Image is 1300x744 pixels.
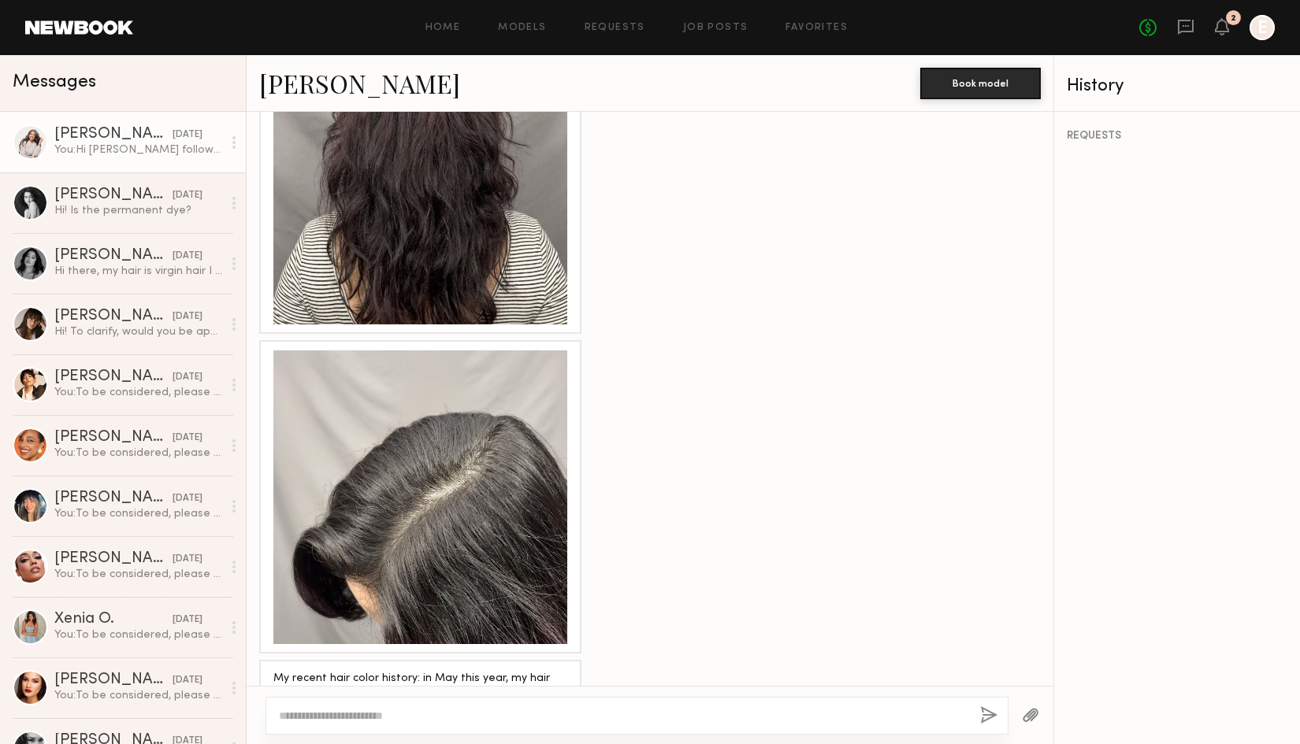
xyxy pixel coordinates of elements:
[54,446,222,461] div: You: To be considered, please send: 1. Hair Color History (last 5 years): * When was the last tim...
[54,506,222,521] div: You: To be considered, please send: 1. Hair Color History (last 5 years): * When was the last tim...
[498,23,546,33] a: Models
[173,370,202,385] div: [DATE]
[54,688,222,703] div: You: To be considered, please send: 1. Hair Color History (last 5 years): * When was the last tim...
[1067,131,1287,142] div: REQUESTS
[173,249,202,264] div: [DATE]
[54,369,173,385] div: [PERSON_NAME]
[173,552,202,567] div: [DATE]
[259,66,460,100] a: [PERSON_NAME]
[54,187,173,203] div: [PERSON_NAME]
[13,73,96,91] span: Messages
[54,309,173,324] div: [PERSON_NAME]
[54,551,173,567] div: [PERSON_NAME]
[54,627,222,642] div: You: To be considered, please send: 1. Hair Color History (last 5 years): * When was the last tim...
[920,76,1041,89] a: Book model
[54,324,222,339] div: Hi! To clarify, would you be applying dye to my hair and would it be semi-permanent, temporary or...
[54,612,173,627] div: Xenia O.
[585,23,645,33] a: Requests
[173,128,202,143] div: [DATE]
[54,127,173,143] div: [PERSON_NAME]
[54,264,222,279] div: Hi there, my hair is virgin hair I don’t dye it , I only maintain in through cuts , I don’t wear ...
[54,490,173,506] div: [PERSON_NAME]
[54,385,222,400] div: You: To be considered, please send: 1. Hair Color History (last 5 years): * When was the last tim...
[54,143,222,157] div: You: Hi [PERSON_NAME] following up :)
[173,613,202,627] div: [DATE]
[173,188,202,203] div: [DATE]
[54,430,173,446] div: [PERSON_NAME]
[173,673,202,688] div: [DATE]
[1067,77,1287,95] div: History
[683,23,748,33] a: Job Posts
[920,68,1041,99] button: Book model
[173,309,202,324] div: [DATE]
[54,248,173,264] div: [PERSON_NAME]
[786,23,848,33] a: Favorites
[1250,15,1275,40] a: E
[173,431,202,446] div: [DATE]
[54,672,173,688] div: [PERSON_NAME]
[54,567,222,582] div: You: To be considered, please send: 1. Hair Color History (last 5 years): * When was the last tim...
[173,491,202,506] div: [DATE]
[425,23,461,33] a: Home
[54,203,222,218] div: Hi! Is the permanent dye?
[1231,14,1236,23] div: 2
